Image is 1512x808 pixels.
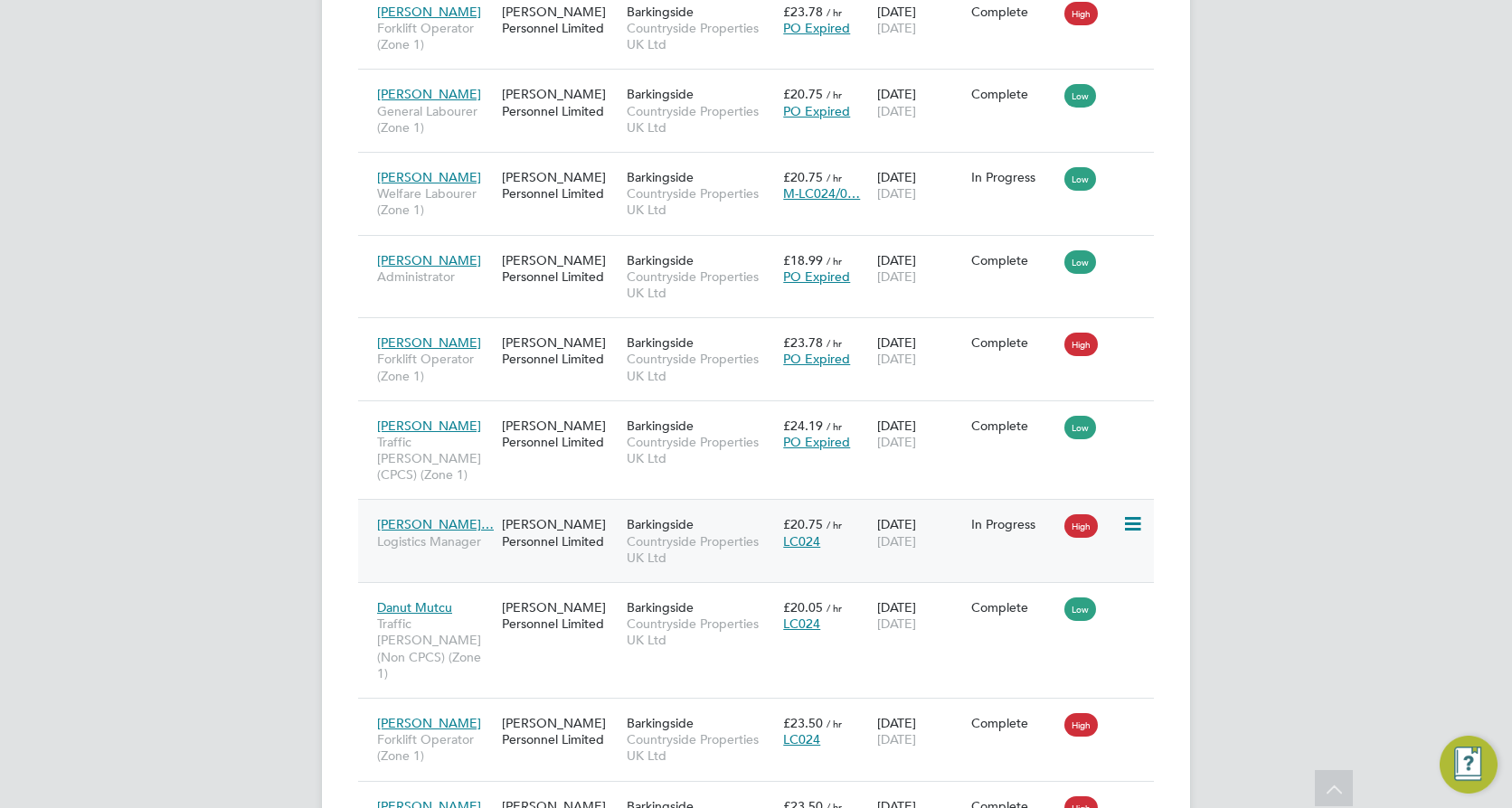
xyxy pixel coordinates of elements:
[783,86,823,102] span: £20.75
[827,419,842,433] span: / hr
[783,268,850,285] span: PO Expired
[783,715,823,731] span: £23.50
[373,788,1154,803] a: [PERSON_NAME]Forklift Operator (Zone 1)[PERSON_NAME] Personnel LimitedBarkingsideCountryside Prop...
[377,533,493,550] span: Logistics Manager
[827,717,842,730] span: / hr
[497,77,622,127] div: [PERSON_NAME] Personnel Limited
[783,20,850,36] span: PO Expired
[971,334,1056,351] div: Complete
[827,88,842,101] span: / hr
[873,409,967,459] div: [DATE]
[627,334,694,351] span: Barkingside
[877,185,916,202] span: [DATE]
[1064,514,1098,538] span: High
[497,243,622,294] div: [PERSON_NAME] Personnel Limited
[827,254,842,268] span: / hr
[877,20,916,36] span: [DATE]
[877,434,916,450] span: [DATE]
[1064,597,1096,621] span: Low
[377,103,493,136] span: General Labourer (Zone 1)
[827,171,842,184] span: / hr
[873,706,967,756] div: [DATE]
[873,507,967,558] div: [DATE]
[877,351,916,367] span: [DATE]
[1064,333,1098,356] span: High
[627,185,774,218] span: Countryside Properties UK Ltd
[783,599,823,615] span: £20.05
[1064,250,1096,274] span: Low
[783,533,820,550] span: LC024
[497,590,622,641] div: [PERSON_NAME] Personnel Limited
[1064,713,1098,737] span: High
[783,351,850,367] span: PO Expired
[377,731,493,764] span: Forklift Operator (Zone 1)
[627,516,694,532] span: Barkingside
[877,731,916,747] span: [DATE]
[873,160,967,211] div: [DATE]
[827,336,842,350] span: / hr
[373,705,1154,720] a: [PERSON_NAME]Forklift Operator (Zone 1)[PERSON_NAME] Personnel LimitedBarkingsideCountryside Prop...
[627,715,694,731] span: Barkingside
[827,601,842,615] span: / hr
[877,103,916,119] span: [DATE]
[377,418,481,434] span: [PERSON_NAME]
[377,4,481,20] span: [PERSON_NAME]
[1064,167,1096,191] span: Low
[827,518,842,531] span: / hr
[627,599,694,615] span: Barkingside
[971,169,1056,185] div: In Progress
[877,533,916,550] span: [DATE]
[377,599,452,615] span: Danut Mutcu
[373,76,1154,91] a: [PERSON_NAME]General Labourer (Zone 1)[PERSON_NAME] Personnel LimitedBarkingsideCountryside Prope...
[783,516,823,532] span: £20.75
[373,242,1154,258] a: [PERSON_NAME]Administrator[PERSON_NAME] Personnel LimitedBarkingsideCountryside Properties UK Ltd...
[783,615,820,632] span: LC024
[783,185,860,202] span: M-LC024/0…
[1064,2,1098,25] span: High
[627,533,774,566] span: Countryside Properties UK Ltd
[497,507,622,558] div: [PERSON_NAME] Personnel Limited
[783,434,850,450] span: PO Expired
[783,4,823,20] span: £23.78
[497,706,622,756] div: [PERSON_NAME] Personnel Limited
[971,4,1056,20] div: Complete
[627,351,774,383] span: Countryside Properties UK Ltd
[627,4,694,20] span: Barkingside
[377,351,493,383] span: Forklift Operator (Zone 1)
[377,185,493,218] span: Welfare Labourer (Zone 1)
[877,268,916,285] span: [DATE]
[627,418,694,434] span: Barkingside
[377,434,493,484] span: Traffic [PERSON_NAME] (CPCS) (Zone 1)
[627,103,774,136] span: Countryside Properties UK Ltd
[373,408,1154,423] a: [PERSON_NAME]Traffic [PERSON_NAME] (CPCS) (Zone 1)[PERSON_NAME] Personnel LimitedBarkingsideCount...
[373,159,1154,174] a: [PERSON_NAME]Welfare Labourer (Zone 1)[PERSON_NAME] Personnel LimitedBarkingsideCountryside Prope...
[1440,736,1498,794] button: Engage Resource Center
[873,77,967,127] div: [DATE]
[783,334,823,351] span: £23.78
[497,160,622,211] div: [PERSON_NAME] Personnel Limited
[627,86,694,102] span: Barkingside
[627,268,774,301] span: Countryside Properties UK Ltd
[377,268,493,285] span: Administrator
[377,715,481,731] span: [PERSON_NAME]
[783,103,850,119] span: PO Expired
[377,516,494,532] span: [PERSON_NAME]…
[971,418,1056,434] div: Complete
[783,169,823,185] span: £20.75
[971,715,1056,731] div: Complete
[627,615,774,648] span: Countryside Properties UK Ltd
[971,516,1056,532] div: In Progress
[377,169,481,185] span: [PERSON_NAME]
[877,615,916,632] span: [DATE]
[971,252,1056,268] div: Complete
[627,252,694,268] span: Barkingside
[783,252,823,268] span: £18.99
[373,324,1154,340] a: [PERSON_NAME]Forklift Operator (Zone 1)[PERSON_NAME] Personnel LimitedBarkingsideCountryside Prop...
[873,243,967,294] div: [DATE]
[873,325,967,376] div: [DATE]
[971,599,1056,615] div: Complete
[627,731,774,764] span: Countryside Properties UK Ltd
[873,590,967,641] div: [DATE]
[827,5,842,19] span: / hr
[497,325,622,376] div: [PERSON_NAME] Personnel Limited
